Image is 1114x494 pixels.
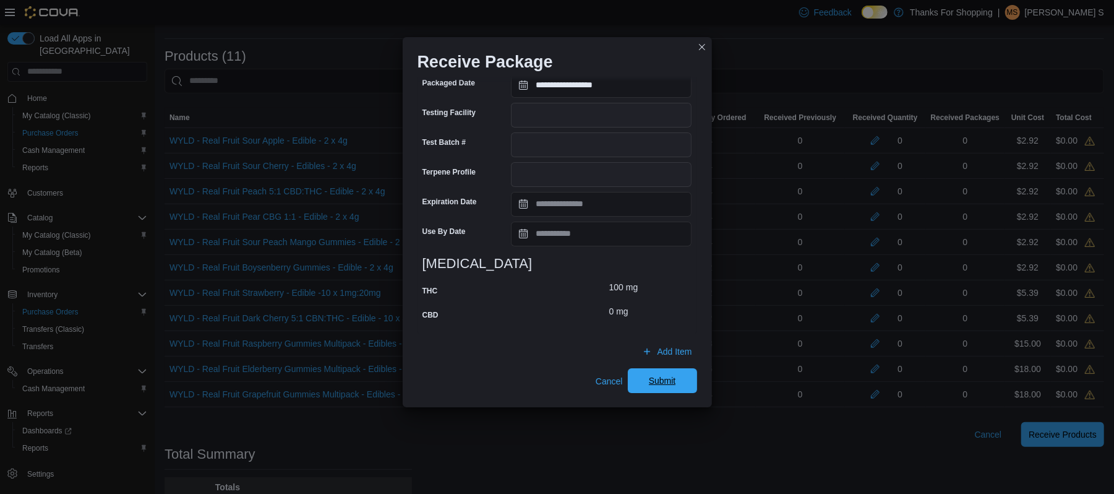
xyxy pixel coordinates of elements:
p: 0 [609,305,614,318]
button: Closes this modal window [695,40,709,54]
input: Press the down key to open a popover containing a calendar. [511,192,692,217]
h1: Receive Package [418,52,553,72]
button: Cancel [591,369,628,394]
input: Press the down key to open a popover containing a calendar. [511,222,692,246]
span: Submit [649,375,676,387]
label: Use By Date [422,227,466,236]
label: Testing Facility [422,108,476,118]
label: Terpene Profile [422,167,476,177]
label: Packaged Date [422,78,475,88]
div: mg [626,281,638,293]
input: Press the down key to open a popover containing a calendar. [511,73,692,98]
h3: [MEDICAL_DATA] [422,256,692,271]
div: mg [616,305,628,318]
span: Cancel [596,375,623,388]
span: Add Item [657,345,692,358]
p: 100 [609,281,623,293]
button: Add Item [637,339,696,364]
button: Submit [628,368,697,393]
label: Expiration Date [422,197,477,207]
label: CBD [422,310,439,320]
label: Test Batch # [422,137,466,147]
label: THC [422,286,438,296]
